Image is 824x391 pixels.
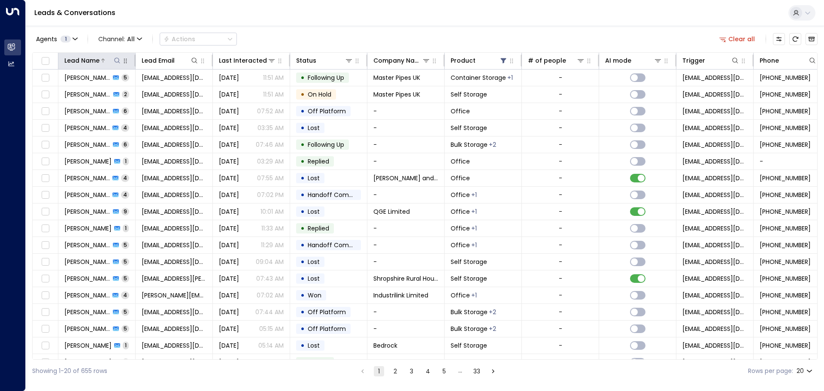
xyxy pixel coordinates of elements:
[40,273,51,284] span: Toggle select row
[451,291,470,300] span: Office
[64,157,112,166] span: Sohail Adeil
[451,324,488,333] span: Bulk Storage
[760,55,817,66] div: Phone
[219,224,239,233] span: Sep 02, 2025
[451,258,487,266] span: Self Storage
[373,73,420,82] span: Master Pipes UK
[682,341,747,350] span: leads@space-station.co.uk
[121,208,129,215] span: 9
[64,358,112,367] span: Jenny White
[373,55,422,66] div: Company Name
[40,206,51,217] span: Toggle select row
[308,90,331,99] span: On Hold
[219,73,239,82] span: Sep 20, 2025
[528,55,566,66] div: # of people
[261,241,284,249] p: 11:29 AM
[559,308,562,316] div: -
[308,358,329,367] span: Replied
[390,366,400,376] button: Go to page 2
[682,191,747,199] span: leads@space-station.co.uk
[121,241,129,249] span: 5
[40,340,51,351] span: Toggle select row
[373,207,410,216] span: QGE Limited
[559,341,562,350] div: -
[489,324,496,333] div: Container Storage,Self Storage
[40,240,51,251] span: Toggle select row
[451,191,470,199] span: Office
[121,191,129,198] span: 4
[123,342,129,349] span: 1
[296,55,316,66] div: Status
[682,274,747,283] span: leads@space-station.co.uk
[682,324,747,333] span: leads@space-station.co.uk
[263,73,284,82] p: 11:51 AM
[367,304,445,320] td: -
[451,274,487,283] span: Self Storage
[257,174,284,182] p: 07:55 AM
[219,55,276,66] div: Last Interacted
[64,124,110,132] span: Wesley Shutt
[122,91,129,98] span: 2
[142,55,175,66] div: Lead Email
[367,254,445,270] td: -
[219,258,239,266] span: Sep 01, 2025
[142,124,206,132] span: wesshutt8@gmail.com
[40,123,51,133] span: Toggle select row
[64,140,110,149] span: Joanna Cogle
[308,308,346,316] span: Off Platform
[682,107,747,115] span: leads@space-station.co.uk
[64,174,110,182] span: Bhupindar Chowdhary
[160,33,237,45] div: Button group with a nested menu
[451,358,487,367] span: Self Storage
[451,90,487,99] span: Self Storage
[308,157,329,166] span: Replied
[300,154,305,169] div: •
[142,224,206,233] span: lewiscrask@gmail.com
[300,255,305,269] div: •
[471,241,477,249] div: Storage
[127,36,135,42] span: All
[32,33,81,45] button: Agents1
[760,107,811,115] span: +447515670447
[300,137,305,152] div: •
[255,308,284,316] p: 07:44 AM
[373,358,397,367] span: Bedrock
[797,365,814,377] div: 20
[308,274,320,283] span: Lost
[472,366,482,376] button: Go to page 33
[142,291,206,300] span: luke.donnelly@industrilink.com
[40,106,51,117] span: Toggle select row
[682,224,747,233] span: leads@space-station.co.uk
[760,258,811,266] span: +447766797307
[219,274,239,283] span: Sep 01, 2025
[559,140,562,149] div: -
[121,325,129,332] span: 5
[64,324,110,333] span: Adele Jones
[64,191,110,199] span: Michael Caley
[682,90,747,99] span: ayeshaclc2025@gmail.com
[64,258,110,266] span: Lorenza Aguilar
[300,288,305,303] div: •
[142,324,206,333] span: adeleuyan@gmail.com
[219,207,239,216] span: Sep 05, 2025
[451,341,487,350] span: Self Storage
[559,358,562,367] div: -
[760,291,811,300] span: +447777936058
[95,33,145,45] span: Channel:
[471,191,477,199] div: Storage
[373,174,438,182] span: Chowdhary and Co
[451,224,470,233] span: Office
[40,89,51,100] span: Toggle select row
[471,207,477,216] div: Storage
[296,55,353,66] div: Status
[789,33,801,45] span: Refresh
[142,140,206,149] span: joannacogle@gmail.com
[64,107,110,115] span: Daniel Corfield
[64,55,100,66] div: Lead Name
[121,308,129,315] span: 5
[308,73,344,82] span: Following Up
[373,55,430,66] div: Company Name
[40,324,51,334] span: Toggle select row
[142,174,206,182] span: bsc@chowdharyandco.com
[559,291,562,300] div: -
